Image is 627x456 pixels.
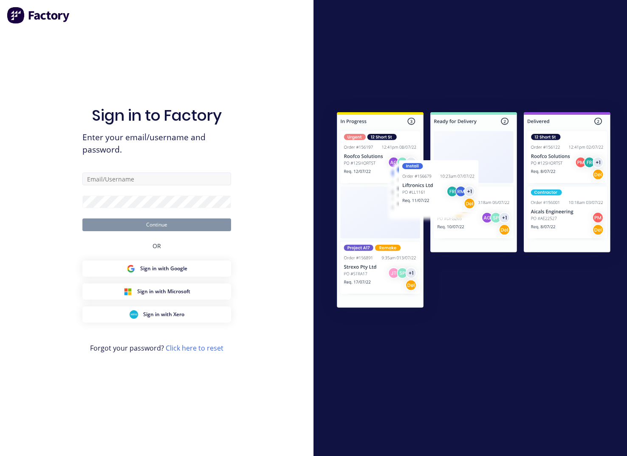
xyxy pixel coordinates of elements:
h1: Sign in to Factory [92,106,222,125]
button: Xero Sign inSign in with Xero [82,306,231,323]
span: Sign in with Microsoft [137,288,190,295]
button: Google Sign inSign in with Google [82,261,231,277]
button: Microsoft Sign inSign in with Microsoft [82,283,231,300]
img: Google Sign in [127,264,135,273]
a: Click here to reset [166,343,223,353]
img: Factory [7,7,71,24]
span: Sign in with Google [140,265,187,272]
span: Enter your email/username and password. [82,131,231,156]
img: Sign in [320,97,627,326]
img: Microsoft Sign in [124,287,132,296]
input: Email/Username [82,173,231,185]
img: Xero Sign in [130,310,138,319]
span: Forgot your password? [90,343,223,353]
span: Sign in with Xero [143,311,184,318]
div: OR [153,231,161,261]
button: Continue [82,218,231,231]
